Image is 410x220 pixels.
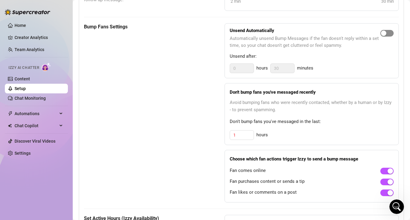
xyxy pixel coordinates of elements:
a: Content [15,76,30,81]
span: thunderbolt [8,111,13,116]
span: Fan comes online [230,167,266,174]
a: Creator Analytics [15,33,63,42]
span: Automatically unsend Bump Messages if the fan doesn't reply within a set time, so your chat doesn... [230,35,380,49]
img: AI Chatter [42,63,51,71]
span: Avoid bumping fans who were recently contacted, whether by a human or by Izzy - to prevent spamming. [230,99,394,113]
span: Fan likes or comments on a post [230,189,297,196]
img: Chat Copilot [8,124,12,128]
a: Chat Monitoring [15,96,46,101]
span: Fan purchases content or sends a tip [230,178,305,185]
span: Don't bump fans you've messaged in the last: [230,118,394,125]
span: Chat Copilot [15,121,58,131]
span: minutes [297,65,313,72]
img: logo-BBDzfeDw.svg [5,9,50,15]
a: Setup [15,86,26,91]
iframe: Intercom live chat [389,199,404,214]
a: Home [15,23,26,28]
span: hours [256,65,268,72]
a: Discover Viral Videos [15,139,55,144]
span: hours [256,131,268,139]
strong: Don't bump fans you've messaged recently [230,89,316,95]
span: Automations [15,109,58,118]
h5: Bump Fans Settings [84,23,194,31]
a: Settings [15,151,31,156]
strong: Choose which fan actions trigger Izzy to send a bump message [230,156,358,162]
a: Team Analytics [15,47,44,52]
strong: Unsend Automatically [230,28,274,33]
span: Izzy AI Chatter [8,65,39,71]
span: Unsend after: [230,53,394,60]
